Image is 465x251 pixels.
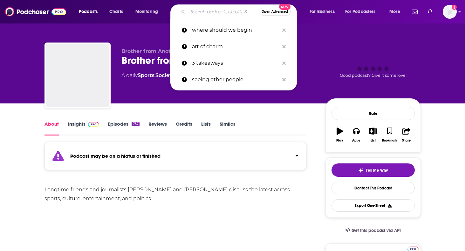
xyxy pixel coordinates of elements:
span: Open Advanced [262,10,288,13]
button: Show profile menu [443,5,457,19]
span: Brother from Another [121,48,180,54]
img: Podchaser - Follow, Share and Rate Podcasts [5,6,66,18]
button: Play [332,123,348,146]
button: Apps [348,123,365,146]
a: 3 takeaways [170,55,297,71]
span: Charts [109,7,123,16]
a: Charts [105,7,127,17]
span: Tell Me Why [366,168,388,173]
span: Good podcast? Give it some love! [340,73,407,78]
img: tell me why sparkle [358,168,363,173]
a: Show notifications dropdown [425,6,435,17]
img: Podchaser Pro [88,122,99,127]
a: Lists [201,121,211,135]
div: A daily podcast [121,72,225,79]
p: art of charm [192,38,279,55]
div: Rate [332,107,415,120]
div: Play [336,139,343,142]
button: open menu [305,7,343,17]
a: Get this podcast via API [340,223,406,238]
a: About [44,121,59,135]
button: Bookmark [381,123,398,146]
span: , [154,72,155,78]
span: Logged in as GregKubie [443,5,457,19]
a: Reviews [148,121,167,135]
a: where should we begin [170,22,297,38]
span: Monitoring [135,7,158,16]
div: 757 [132,122,139,126]
p: where should we begin [192,22,279,38]
button: Export One-Sheet [332,199,415,212]
button: Open AdvancedNew [259,8,291,16]
a: Contact This Podcast [332,182,415,194]
span: Get this podcast via API [352,228,401,233]
a: art of charm [170,38,297,55]
svg: Add a profile image [452,5,457,10]
a: Society [155,72,174,78]
button: open menu [74,7,106,17]
button: Share [398,123,414,146]
button: List [365,123,381,146]
div: Good podcast? Give it some love! [325,48,421,88]
button: open menu [341,7,385,17]
span: Podcasts [79,7,98,16]
div: Longtime friends and journalists [PERSON_NAME] and [PERSON_NAME] discuss the latest across sports... [44,185,307,203]
button: tell me why sparkleTell Me Why [332,163,415,177]
a: InsightsPodchaser Pro [68,121,99,135]
span: For Podcasters [345,7,376,16]
input: Search podcasts, credits, & more... [188,7,259,17]
span: More [389,7,400,16]
div: Bookmark [382,139,397,142]
section: Click to expand status details [44,146,307,170]
div: List [371,139,376,142]
div: Apps [352,139,360,142]
button: open menu [131,7,166,17]
img: User Profile [443,5,457,19]
a: Show notifications dropdown [409,6,420,17]
a: Episodes757 [108,121,139,135]
div: Share [402,139,411,142]
a: seeing other people [170,71,297,88]
p: seeing other people [192,71,279,88]
div: Search podcasts, credits, & more... [176,4,303,19]
span: New [279,4,291,10]
a: Similar [220,121,235,135]
a: Credits [176,121,192,135]
strong: Podcast may be on a hiatus or finished [70,153,161,159]
button: open menu [385,7,408,17]
span: For Business [310,7,335,16]
p: 3 takeaways [192,55,279,71]
a: Sports [138,72,154,78]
